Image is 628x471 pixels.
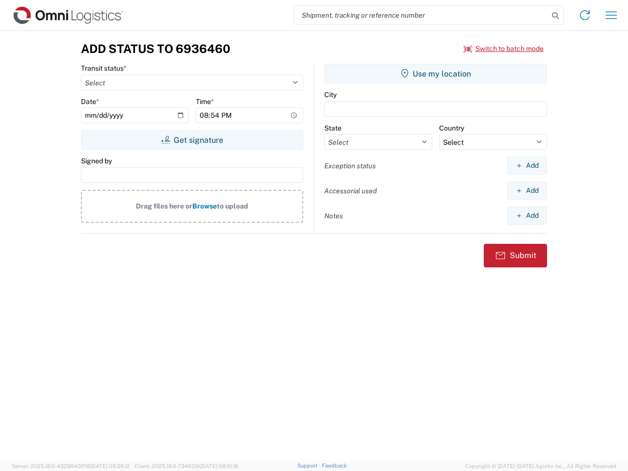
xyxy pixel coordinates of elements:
[507,182,547,200] button: Add
[484,244,547,267] button: Submit
[217,202,248,210] span: to upload
[12,463,130,469] span: Server: 2025.18.0-4329943ff18
[81,97,99,106] label: Date
[324,124,341,132] label: State
[324,211,343,220] label: Notes
[507,207,547,225] button: Add
[200,463,238,469] span: [DATE] 08:10:16
[324,90,337,99] label: City
[192,202,217,210] span: Browse
[322,463,347,469] a: Feedback
[507,157,547,175] button: Add
[90,463,130,469] span: [DATE] 08:38:12
[81,42,230,56] h3: Add Status to 6936460
[81,157,112,165] label: Signed by
[464,41,544,57] button: Switch to batch mode
[294,6,549,25] input: Shipment, tracking or reference number
[324,161,376,170] label: Exception status
[196,97,214,106] label: Time
[297,463,322,469] a: Support
[465,462,616,471] span: Copyright © [DATE]-[DATE] Agistix Inc., All Rights Reserved
[81,64,127,73] label: Transit status
[324,186,377,195] label: Accessorial used
[136,202,192,210] span: Drag files here or
[324,64,547,83] button: Use my location
[134,463,238,469] span: Client: 2025.18.0-7346316
[439,124,464,132] label: Country
[81,130,303,150] button: Get signature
